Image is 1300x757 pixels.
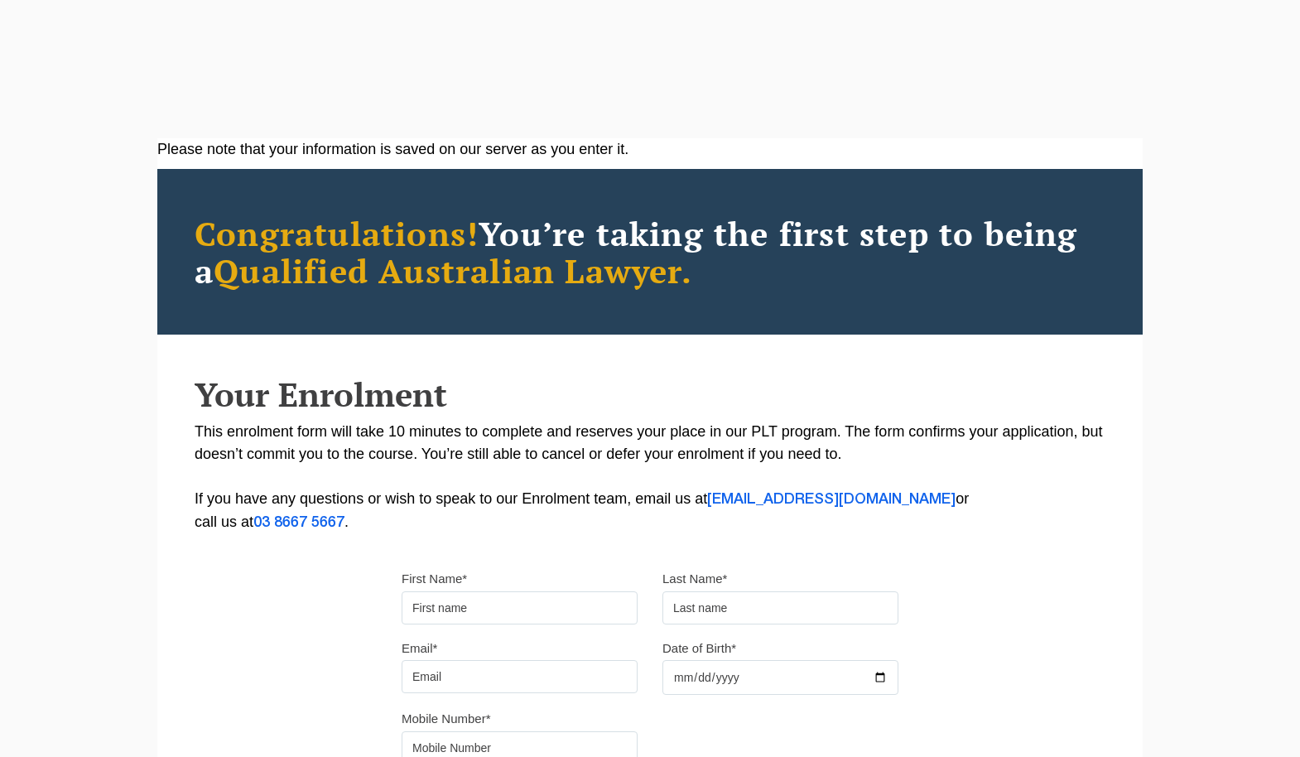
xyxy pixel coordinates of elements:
label: Last Name* [662,571,727,587]
span: Congratulations! [195,211,479,255]
h2: You’re taking the first step to being a [195,215,1105,289]
span: Qualified Australian Lawyer. [214,248,692,292]
label: First Name* [402,571,467,587]
h2: Your Enrolment [195,376,1105,412]
input: First name [402,591,638,624]
input: Email [402,660,638,693]
p: This enrolment form will take 10 minutes to complete and reserves your place in our PLT program. ... [195,421,1105,534]
a: 03 8667 5667 [253,516,344,529]
label: Mobile Number* [402,711,491,727]
input: Last name [662,591,898,624]
label: Email* [402,640,437,657]
label: Date of Birth* [662,640,736,657]
div: Please note that your information is saved on our server as you enter it. [157,138,1143,161]
a: [EMAIL_ADDRESS][DOMAIN_NAME] [707,493,956,506]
